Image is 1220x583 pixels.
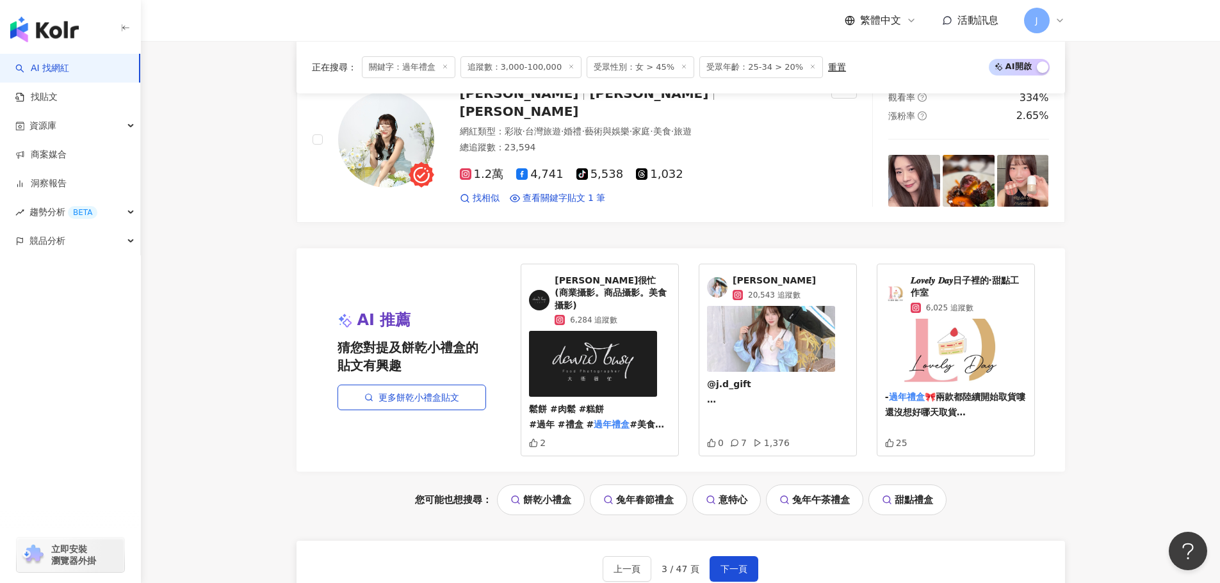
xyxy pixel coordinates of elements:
[699,56,823,78] span: 受眾年齡：25-34 > 20%
[529,419,664,445] span: #美食攝影 #商品攝影 #食物
[632,126,650,136] span: 家庭
[674,126,692,136] span: 旅遊
[943,155,995,207] img: post-image
[636,168,683,181] span: 1,032
[957,14,998,26] span: 活動訊息
[594,419,630,429] mark: 過年禮盒
[766,484,863,515] a: 兔年午茶禮盒
[868,484,947,515] a: 甜點禮盒
[885,392,1025,509] span: 🎀兩款都陸續開始取貨嘍 還沒想好哪天取貨 或要追加的朋友們要儘快嘍ฅ՞•ﻌ•՞ฅ 若當天額滿就要再另選取貨日期🗓️ ♡ ♡ ♡ ⊶⊷⊶⊷ ⊶⊷⊶⊷ ⊶⊷⊶⊷ ⊶⊷⊶⊷ ⊶⊷⊶⊷
[297,484,1065,515] div: 您可能也想搜尋：
[582,126,584,136] span: ·
[17,538,124,572] a: chrome extension立即安裝 瀏覽器外掛
[564,126,582,136] span: 婚禮
[748,289,801,301] span: 20,543 追蹤數
[297,57,1065,223] a: KOL Avatar[PERSON_NAME][PERSON_NAME][PERSON_NAME]網紅類型：彩妝·台灣旅遊·婚禮·藝術與娛樂·家庭·美食·旅遊總追蹤數：23,5941.2萬4,7...
[911,275,1027,299] span: 𝑳𝒐𝒗𝒆𝒍𝒚 𝑫𝒂𝒚日子裡的·甜點工作室
[510,192,606,205] a: 查看關鍵字貼文 1 筆
[888,92,915,102] span: 觀看率
[888,111,915,121] span: 漲粉率
[51,543,96,566] span: 立即安裝 瀏覽器外掛
[338,339,486,374] span: 猜您對提及餅乾小禮盒的貼文有興趣
[516,168,564,181] span: 4,741
[885,438,907,448] div: 25
[15,177,67,190] a: 洞察報告
[529,404,604,429] span: 鬆餅 #肉鬆 #糕餅 #過年 #禮盒 #
[460,125,817,138] div: 網紅類型 ：
[529,290,549,310] img: KOL Avatar
[15,148,67,161] a: 商案媒合
[1020,91,1049,105] div: 334%
[918,111,927,120] span: question-circle
[460,56,582,78] span: 追蹤數：3,000-100,000
[720,564,747,574] span: 下一頁
[561,126,564,136] span: ·
[707,275,849,301] a: KOL Avatar[PERSON_NAME]20,543 追蹤數
[338,92,434,188] img: KOL Avatar
[29,198,97,227] span: 趨勢分析
[860,13,901,28] span: 繁體中文
[20,545,45,565] img: chrome extension
[497,484,585,515] a: 餅乾小禮盒
[671,126,674,136] span: ·
[15,91,58,104] a: 找貼文
[570,314,617,326] span: 6,284 追蹤數
[473,192,500,205] span: 找相似
[529,438,546,448] div: 2
[585,126,630,136] span: 藝術與娛樂
[460,168,504,181] span: 1.2萬
[707,438,724,448] div: 0
[918,93,927,102] span: question-circle
[1169,532,1207,570] iframe: Help Scout Beacon - Open
[926,302,973,314] span: 6,025 追蹤數
[529,275,671,326] a: KOL Avatar[PERSON_NAME]很忙 (商業攝影。商品攝影。美食攝影)6,284 追蹤數
[889,392,925,402] mark: 過年禮盒
[1035,13,1037,28] span: J
[662,564,699,574] span: 3 / 47 頁
[885,284,906,304] img: KOL Avatar
[707,277,728,298] img: KOL Avatar
[15,208,24,217] span: rise
[707,379,751,420] span: @j.d_gift #
[29,111,56,140] span: 資源庫
[730,438,747,448] div: 7
[15,62,69,75] a: searchAI 找網紅
[10,17,79,42] img: logo
[460,104,579,119] span: [PERSON_NAME]
[460,192,500,205] a: 找相似
[460,141,817,154] div: 總追蹤數 ： 23,594
[888,155,940,207] img: post-image
[603,556,651,582] button: 上一頁
[630,126,632,136] span: ·
[523,126,525,136] span: ·
[828,62,846,72] div: 重置
[710,556,758,582] button: 下一頁
[733,275,816,287] span: [PERSON_NAME]
[1016,109,1049,123] div: 2.65%
[997,155,1049,207] img: post-image
[68,206,97,219] div: BETA
[587,56,694,78] span: 受眾性別：女 > 45%
[590,484,687,515] a: 兔年春節禮盒
[692,484,761,515] a: 意特心
[614,564,640,574] span: 上一頁
[29,227,65,255] span: 競品分析
[312,62,357,72] span: 正在搜尋 ：
[753,438,790,448] div: 1,376
[460,86,579,101] span: [PERSON_NAME]
[653,126,671,136] span: 美食
[885,392,889,402] span: -
[589,86,708,101] span: [PERSON_NAME]
[357,310,411,331] span: AI 推薦
[505,126,523,136] span: 彩妝
[650,126,653,136] span: ·
[523,192,606,205] span: 查看關鍵字貼文 1 筆
[555,275,671,312] span: [PERSON_NAME]很忙 (商業攝影。商品攝影。美食攝影)
[576,168,624,181] span: 5,538
[362,56,455,78] span: 關鍵字：過年禮盒
[885,275,1027,314] a: KOL Avatar𝑳𝒐𝒗𝒆𝒍𝒚 𝑫𝒂𝒚日子裡的·甜點工作室6,025 追蹤數
[525,126,561,136] span: 台灣旅遊
[338,385,486,410] a: 更多餅乾小禮盒貼文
